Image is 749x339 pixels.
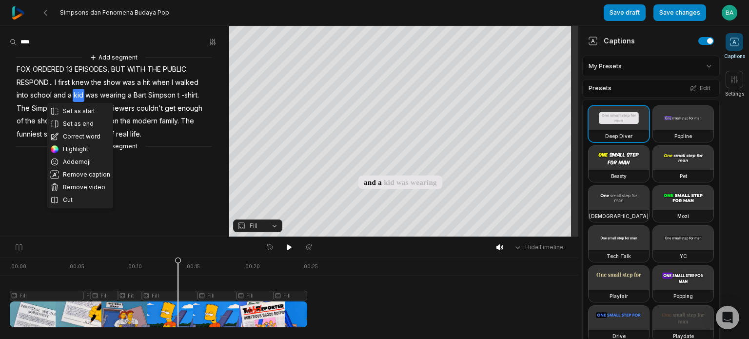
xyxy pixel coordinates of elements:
[57,76,71,89] span: first
[84,89,99,102] span: was
[47,143,113,156] button: Highlight
[171,76,174,89] span: I
[32,63,65,76] span: ORDERED
[47,118,113,130] button: Set as end
[142,76,151,89] span: hit
[610,292,628,300] h3: Playfair
[47,156,113,168] button: Addemoji
[109,115,119,128] span: on
[16,102,31,115] span: The
[67,89,73,102] span: a
[63,102,78,115] span: was
[37,115,61,128] span: show's
[127,89,133,102] span: a
[126,63,146,76] span: WITH
[677,212,689,220] h3: Mozi
[119,115,132,128] span: the
[174,76,199,89] span: walked
[54,76,57,89] span: I
[88,141,139,152] button: Add segment
[582,56,720,77] div: My Presets
[147,89,177,102] span: Simpson
[115,128,129,141] span: real
[250,221,257,230] span: Fill
[16,115,24,128] span: of
[31,102,63,115] span: Simpsons
[90,76,102,89] span: the
[47,168,113,181] button: Remove caption
[43,128,59,141] span: stuff
[73,89,84,102] span: kid
[50,145,59,154] img: color_wheel.png
[24,115,37,128] span: the
[129,128,142,141] span: life.
[16,76,54,89] span: RESPOND...
[47,105,113,118] button: Set as start
[588,36,635,46] div: Captions
[177,102,203,115] span: enough
[136,76,142,89] span: a
[136,102,164,115] span: couldn't
[99,89,127,102] span: wearing
[162,63,187,76] span: PUBLIC
[74,63,110,76] span: EPISODES,
[725,90,744,98] span: Settings
[16,63,32,76] span: FOX
[110,63,126,76] span: BUT
[16,128,43,141] span: funniest
[71,76,90,89] span: knew
[29,89,53,102] span: school
[88,52,139,63] button: Add segment
[233,219,282,232] button: Fill
[680,252,687,260] h3: YC
[604,4,646,21] button: Save draft
[60,9,169,17] span: Simpsons dan Fenomena Budaya Pop
[53,89,67,102] span: and
[680,172,687,180] h3: Pet
[611,172,627,180] h3: Beasty
[589,212,649,220] h3: [DEMOGRAPHIC_DATA]
[582,79,720,98] div: Presets
[12,6,25,20] img: reap
[78,102,84,115] span: a
[65,63,74,76] span: 13
[180,115,195,128] span: The
[511,240,567,255] button: HideTimeline
[673,292,693,300] h3: Popping
[102,76,121,89] span: show
[158,115,180,128] span: family.
[164,102,177,115] span: get
[121,76,136,89] span: was
[605,132,632,140] h3: Deep Diver
[687,82,713,95] button: Edit
[716,306,739,329] div: Open Intercom Messenger
[724,33,745,60] button: Captions
[133,89,147,102] span: Bart
[47,194,113,206] button: Cut
[107,102,136,115] span: Viewers
[146,63,162,76] span: THE
[180,89,200,102] span: -shirt.
[674,132,692,140] h3: Popline
[16,89,29,102] span: into
[724,53,745,60] span: Captions
[177,89,180,102] span: t
[725,71,744,98] button: Settings
[302,263,318,270] div: . 00:25
[653,4,706,21] button: Save changes
[607,252,631,260] h3: Tech Talk
[151,76,171,89] span: when
[84,102,107,115] span: smash.
[132,115,158,128] span: modern
[47,130,113,143] button: Correct word
[47,181,113,194] button: Remove video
